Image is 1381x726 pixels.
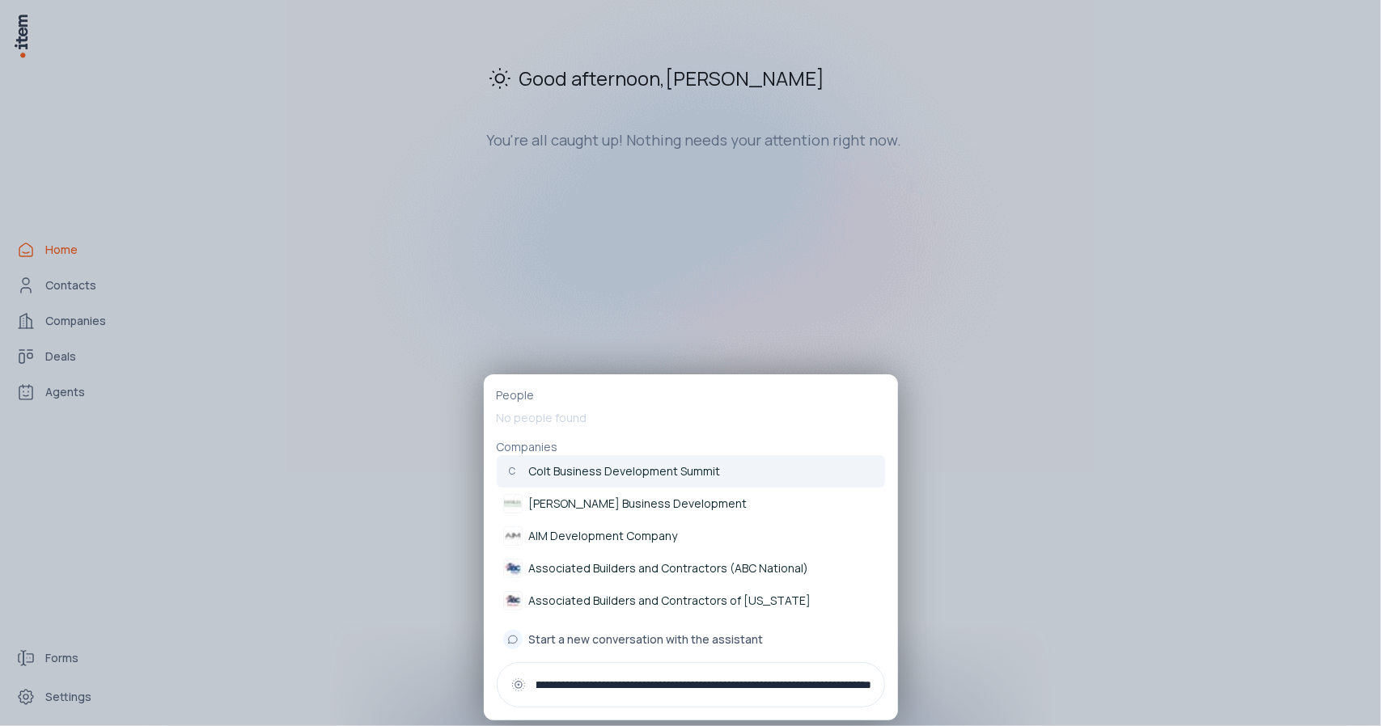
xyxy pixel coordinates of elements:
[503,494,523,513] img: Dinkel Business Development
[503,462,523,481] div: C
[497,585,885,617] a: Associated Builders and Contractors of [US_STATE]
[497,520,885,552] a: AIM Development Company
[503,559,523,578] img: Associated Builders and Contractors (ABC National)
[497,403,885,433] p: No people found
[503,591,523,610] img: Associated Builders and Contractors of Wisconsin
[529,528,678,544] p: AIM Development Company
[529,496,748,512] p: [PERSON_NAME] Business Development
[529,593,811,609] p: Associated Builders and Contractors of [US_STATE]
[529,463,721,479] p: Colt Business Development Summit
[497,623,885,656] button: Start a new conversation with the assistant
[529,631,764,648] span: Start a new conversation with the assistant
[497,439,885,455] p: Companies
[503,526,523,546] img: AIM Development Company
[497,488,885,520] a: [PERSON_NAME] Business Development
[497,552,885,585] a: Associated Builders and Contractors (ABC National)
[497,455,885,488] a: CColt Business Development Summit
[529,560,809,576] p: Associated Builders and Contractors (ABC National)
[497,387,885,403] p: People
[484,374,898,720] div: PeopleNo people foundCompaniesCColt Business Development SummitDinkel Business Development[PERSON...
